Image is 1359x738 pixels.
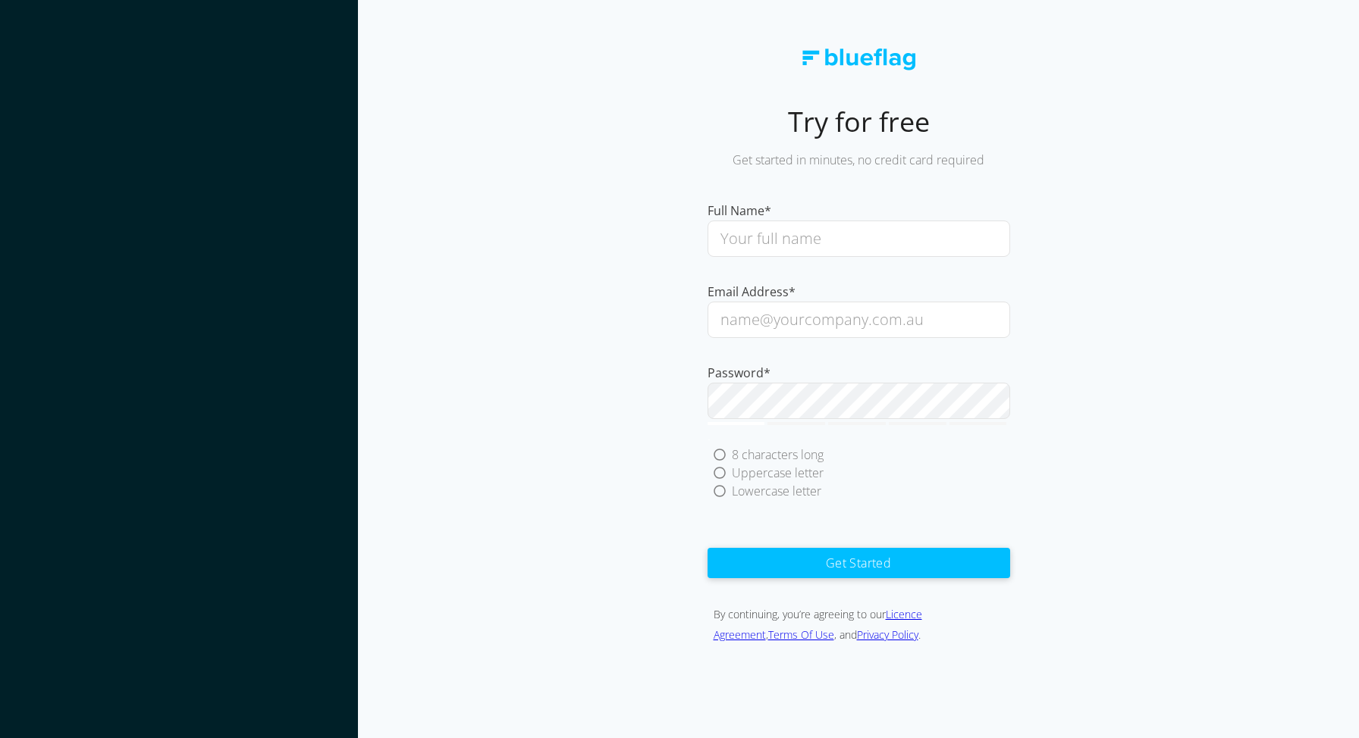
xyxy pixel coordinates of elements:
[766,627,768,642] span: ,
[834,627,857,642] span: , and
[802,48,915,70] img: logo
[708,202,771,219] span: Full Name*
[732,446,824,464] div: 8 characters long
[708,364,771,381] span: Password*
[708,427,711,444] span: .
[857,627,918,642] a: Privacy Policy
[768,627,834,642] a: Terms Of Use
[732,464,824,482] div: Uppercase letter
[714,607,886,621] span: By continuing, you’re agreeing to our
[708,302,1010,338] input: name@yourcompany.com.au
[788,103,930,140] span: Try for free
[732,482,821,500] div: Lowercase letter
[708,283,796,300] span: Email Address*
[708,548,1010,578] button: Get Started
[733,152,984,168] span: Get started in minutes, no credit card required
[708,220,1010,257] input: Your full name
[918,627,921,642] span: .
